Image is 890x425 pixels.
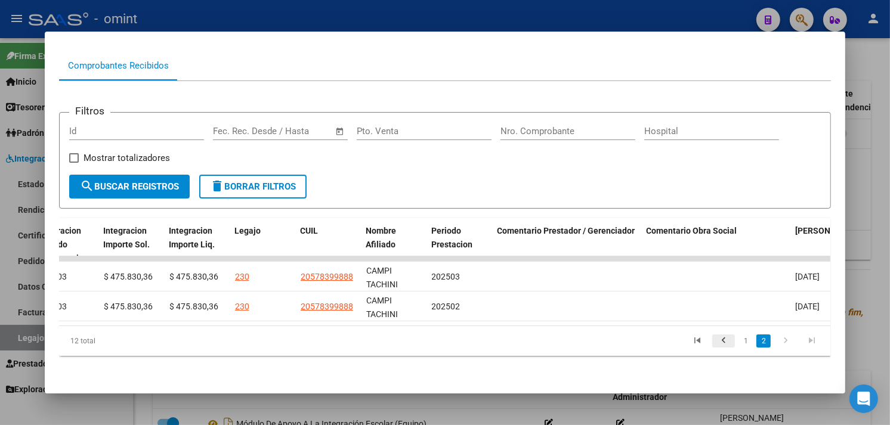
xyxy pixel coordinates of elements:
[300,226,318,235] span: CUIL
[427,218,492,271] datatable-header-cell: Periodo Prestacion
[69,103,110,119] h3: Filtros
[103,226,150,249] span: Integracion Importe Sol.
[795,226,860,235] span: [PERSON_NAME]
[712,334,735,348] a: go to previous page
[686,334,709,348] a: go to first page
[38,226,88,263] span: Integracion Periodo Presentacion
[295,218,361,271] datatable-header-cell: CUIL
[755,331,772,351] li: page 2
[432,272,461,281] span: 202503
[80,181,179,192] span: Buscar Registros
[366,296,406,346] span: CAMPI TACHINI JEREMIAS NAHUEL
[333,125,347,138] button: Open calendar
[737,331,755,351] li: page 1
[796,272,820,281] span: [DATE]
[301,302,353,311] span: 20578399888
[104,272,153,281] span: $ 475.830,36
[272,126,330,137] input: Fecha fin
[213,126,261,137] input: Fecha inicio
[497,226,635,235] span: Comentario Prestador / Gerenciador
[33,218,98,271] datatable-header-cell: Integracion Periodo Presentacion
[432,302,461,311] span: 202502
[738,334,753,348] a: 1
[366,266,406,316] span: CAMPI TACHINI JEREMIAS NAHUEL
[774,334,797,348] a: go to next page
[646,226,737,235] span: Comentario Obra Social
[210,179,224,193] mat-icon: delete
[84,151,170,165] span: Mostrar totalizadores
[361,218,427,271] datatable-header-cell: Nombre Afiliado
[164,218,230,271] datatable-header-cell: Integracion Importe Liq.
[210,181,296,192] span: Borrar Filtros
[98,218,164,271] datatable-header-cell: Integracion Importe Sol.
[234,226,261,235] span: Legajo
[796,302,820,311] span: [DATE]
[366,226,396,249] span: Nombre Afiliado
[80,179,94,193] mat-icon: search
[641,218,790,271] datatable-header-cell: Comentario Obra Social
[801,334,823,348] a: go to last page
[199,175,307,198] button: Borrar Filtros
[68,59,169,73] div: Comprobantes Recibidos
[301,272,353,281] span: 20578399888
[849,384,878,413] div: Open Intercom Messenger
[756,334,771,348] a: 2
[59,326,211,356] div: 12 total
[235,300,249,314] div: 230
[230,218,295,271] datatable-header-cell: Legajo
[169,226,215,249] span: Integracion Importe Liq.
[790,218,844,271] datatable-header-cell: Fecha Confimado
[169,272,218,281] span: $ 475.830,36
[69,175,190,198] button: Buscar Registros
[431,226,472,249] span: Periodo Prestacion
[235,270,249,284] div: 230
[492,218,641,271] datatable-header-cell: Comentario Prestador / Gerenciador
[104,302,153,311] span: $ 475.830,36
[169,302,218,311] span: $ 475.830,36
